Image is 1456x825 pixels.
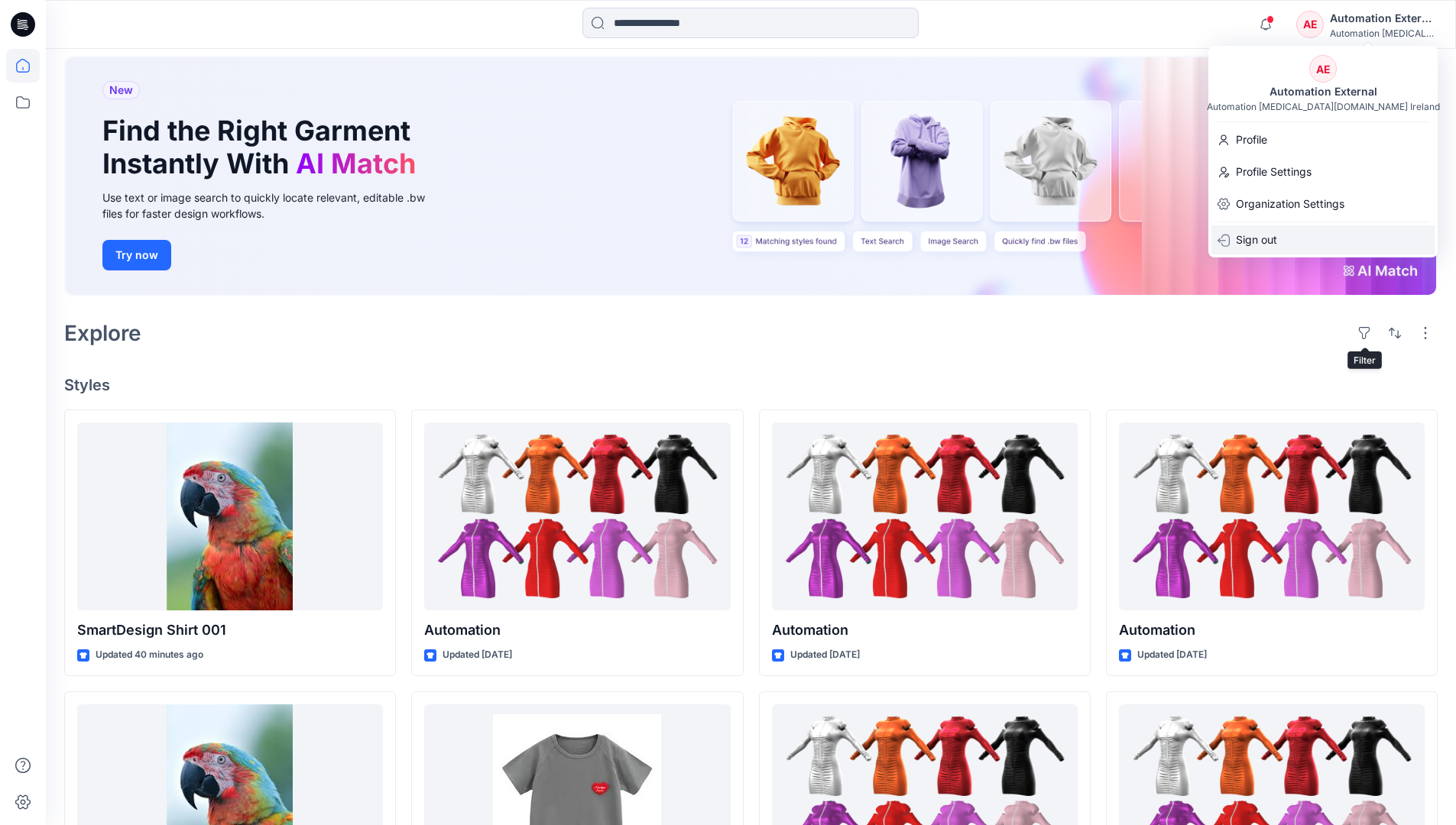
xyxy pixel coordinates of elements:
p: Profile [1236,125,1267,154]
p: SmartDesign Shirt 001 [77,620,383,641]
p: Automation [1119,620,1425,641]
p: Updated 40 minutes ago [96,647,203,663]
div: AE [1296,11,1324,38]
a: SmartDesign Shirt 001 [77,422,383,611]
a: Automation [772,422,1078,611]
p: Updated [DATE] [443,647,512,663]
p: Updated [DATE] [790,647,860,663]
h4: Styles [64,376,1438,394]
h1: Find the Right Garment Instantly With [102,115,423,180]
a: Automation [1119,422,1425,611]
p: Organization Settings [1236,189,1344,218]
div: Automation External [1330,9,1437,27]
p: Profile Settings [1236,157,1312,186]
div: Automation [MEDICAL_DATA][DOMAIN_NAME] Ireland [1207,101,1440,112]
div: Use text or image search to quickly locate relevant, editable .bw files for faster design workflows. [102,189,446,222]
a: Automation [424,422,730,611]
p: Updated [DATE] [1137,647,1207,663]
p: Automation [772,620,1078,641]
p: Automation [424,620,730,641]
a: Organization Settings [1208,189,1438,218]
p: Sign out [1236,225,1277,254]
a: Profile [1208,125,1438,154]
span: New [109,81,133,99]
div: Automation External [1260,82,1386,101]
div: Automation [MEDICAL_DATA]... [1330,27,1437,39]
span: AI Match [296,147,416,180]
h2: Explore [64,321,141,345]
button: Try now [102,240,171,270]
a: Profile Settings [1208,157,1438,186]
div: AE [1309,55,1337,82]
